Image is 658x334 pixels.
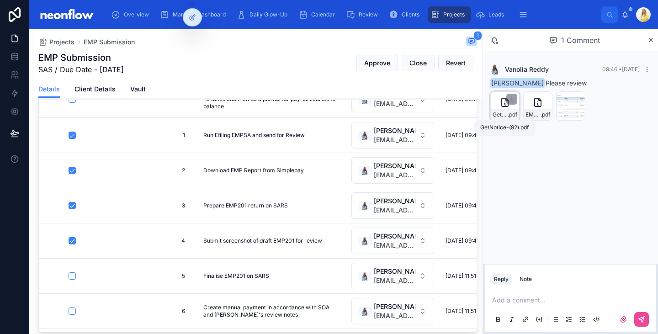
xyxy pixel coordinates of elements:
[343,6,384,23] a: Review
[356,55,398,71] button: Approve
[374,267,415,276] span: [PERSON_NAME]
[446,307,476,315] span: [DATE] 11:51
[473,31,482,40] span: 1
[541,111,550,118] span: .pdf
[402,11,419,18] span: Clients
[84,37,135,47] a: EMP Submission
[466,37,477,48] button: 1
[234,6,294,23] a: Daily Glow-Up
[135,167,185,174] span: 2
[351,228,434,254] button: Select Button
[359,11,378,18] span: Review
[249,11,287,18] span: Daily Glow-Up
[108,6,155,23] a: Overview
[203,202,288,209] span: Prepare EMP201 return on SARS
[374,241,415,250] span: [EMAIL_ADDRESS][DOMAIN_NAME]
[438,55,473,71] button: Revert
[351,122,434,148] button: Select Button
[351,298,434,324] button: Select Button
[446,237,480,244] span: [DATE] 09:47
[203,237,322,244] span: Submit screenshot of draft EMP201 for review
[130,81,146,99] a: Vault
[490,274,512,285] button: Reply
[409,58,427,68] span: Close
[561,35,600,46] span: 1 Comment
[38,37,74,47] a: Projects
[386,6,426,23] a: Clients
[446,202,480,209] span: [DATE] 09:47
[124,11,149,18] span: Overview
[38,85,60,94] span: Details
[351,157,434,184] button: Select Button
[493,111,508,118] span: GetNotice-(92)
[296,6,341,23] a: Calendar
[446,272,476,280] span: [DATE] 11:51
[374,206,415,215] span: [EMAIL_ADDRESS][DOMAIN_NAME]
[74,81,116,99] a: Client Details
[473,6,510,23] a: Leads
[508,111,517,118] span: .pdf
[374,126,415,135] span: [PERSON_NAME]
[351,263,434,289] button: Select Button
[104,5,601,25] div: scrollable content
[480,124,529,131] div: GetNotice-(92).pdf
[374,135,415,144] span: [EMAIL_ADDRESS][DOMAIN_NAME]
[374,196,415,206] span: [PERSON_NAME]
[135,132,185,139] span: 1
[203,132,305,139] span: Run Efiling EMPSA and send for Review
[602,66,640,73] span: 09:46 • [DATE]
[135,202,185,209] span: 3
[488,11,504,18] span: Leads
[38,81,60,98] a: Details
[374,276,415,285] span: [EMAIL_ADDRESS][DOMAIN_NAME]
[374,232,415,241] span: [PERSON_NAME]
[173,11,226,18] span: Manager Dashboard
[520,276,532,283] div: Note
[374,99,415,108] span: [EMAIL_ADDRESS][DOMAIN_NAME]
[203,167,304,174] span: Download EMP Report from Simplepay
[49,37,74,47] span: Projects
[74,85,116,94] span: Client Details
[490,78,545,88] span: [PERSON_NAME]
[428,6,471,23] a: Projects
[374,311,415,320] span: [EMAIL_ADDRESS][DOMAIN_NAME]
[446,167,480,174] span: [DATE] 09:46
[203,304,336,318] span: Create manual payment in accordance with SOA and [PERSON_NAME]'s review notes
[374,302,415,311] span: [PERSON_NAME]
[446,58,466,68] span: Revert
[157,6,232,23] a: Manager Dashboard
[402,55,435,71] button: Close
[364,58,390,68] span: Approve
[516,274,536,285] button: Note
[37,7,96,22] img: App logo
[446,132,480,139] span: [DATE] 09:46
[130,85,146,94] span: Vault
[351,192,434,219] button: Select Button
[203,272,269,280] span: Finalise EMP201 on SARS
[135,272,185,280] span: 5
[38,64,124,75] span: SAS / Due Date - [DATE]
[374,170,415,180] span: [EMAIL_ADDRESS][DOMAIN_NAME]
[135,307,185,315] span: 6
[311,11,335,18] span: Calendar
[505,65,549,74] span: Vanolia Reddy
[490,79,587,87] span: Please review
[374,161,415,170] span: [PERSON_NAME]
[443,11,465,18] span: Projects
[135,237,185,244] span: 4
[525,111,541,118] span: EMP201-2025-08-31-(2)
[38,51,124,64] h1: EMP Submission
